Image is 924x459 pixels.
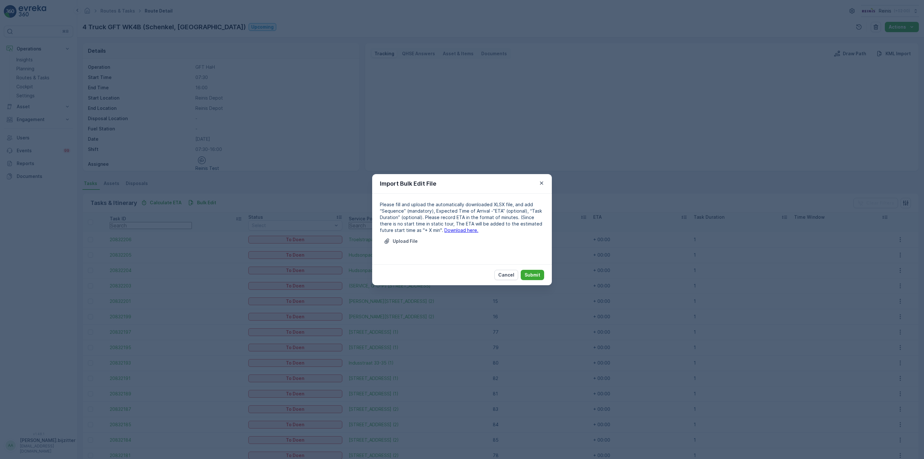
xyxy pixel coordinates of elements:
button: Upload File [380,236,422,246]
p: Please fill and upload the automatically downloaded XLSX file, and add “Sequence” (mandatory), Ex... [380,201,544,234]
button: Submit [521,270,544,280]
p: Cancel [498,272,514,278]
p: Submit [525,272,540,278]
p: Import Bulk Edit File [380,179,436,188]
button: Cancel [494,270,518,280]
a: Download here. [444,227,478,233]
p: Upload File [393,238,418,244]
